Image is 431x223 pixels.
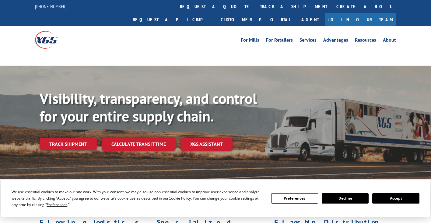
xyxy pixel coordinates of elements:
a: XGS ASSISTANT [180,138,233,151]
a: [PHONE_NUMBER] [35,3,67,9]
span: Preferences [47,202,67,207]
button: Decline [322,193,369,204]
div: Cookie Consent Prompt [1,180,430,217]
a: Services [300,38,317,44]
a: Calculate transit time [102,138,176,151]
button: Accept [372,193,419,204]
a: Customer Portal [216,13,295,26]
a: Track shipment [40,138,97,150]
a: Resources [355,38,376,44]
div: We use essential cookies to make our site work. With your consent, we may also use non-essential ... [12,189,264,208]
a: Join Our Team [325,13,396,26]
a: For Mills [241,38,259,44]
span: Cookie Policy [169,196,191,201]
a: For Retailers [266,38,293,44]
a: About [383,38,396,44]
a: Advantages [323,38,348,44]
b: Visibility, transparency, and control for your entire supply chain. [40,89,257,125]
a: Agent [295,13,325,26]
button: Preferences [271,193,318,204]
a: Request a pickup [128,13,216,26]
